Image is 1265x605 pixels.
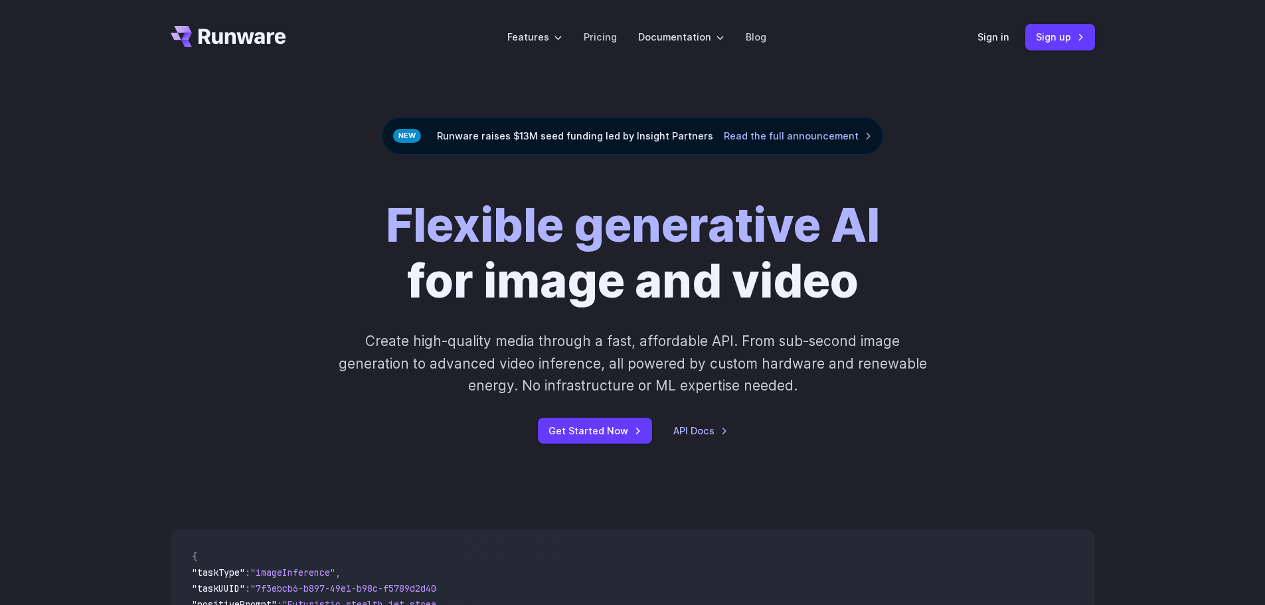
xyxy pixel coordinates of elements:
[386,197,880,253] strong: Flexible generative AI
[245,582,250,594] span: :
[250,582,452,594] span: "7f3ebcb6-b897-49e1-b98c-f5789d2d40d7"
[538,418,652,444] a: Get Started Now
[977,29,1009,44] a: Sign in
[335,566,341,578] span: ,
[746,29,766,44] a: Blog
[507,29,562,44] label: Features
[192,551,197,562] span: {
[192,566,245,578] span: "taskType"
[245,566,250,578] span: :
[584,29,617,44] a: Pricing
[673,423,728,438] a: API Docs
[724,128,872,143] a: Read the full announcement
[250,566,335,578] span: "imageInference"
[171,26,286,47] a: Go to /
[638,29,724,44] label: Documentation
[192,582,245,594] span: "taskUUID"
[386,197,880,309] h1: for image and video
[1025,24,1095,50] a: Sign up
[337,330,928,396] p: Create high-quality media through a fast, affordable API. From sub-second image generation to adv...
[382,117,883,155] div: Runware raises $13M seed funding led by Insight Partners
